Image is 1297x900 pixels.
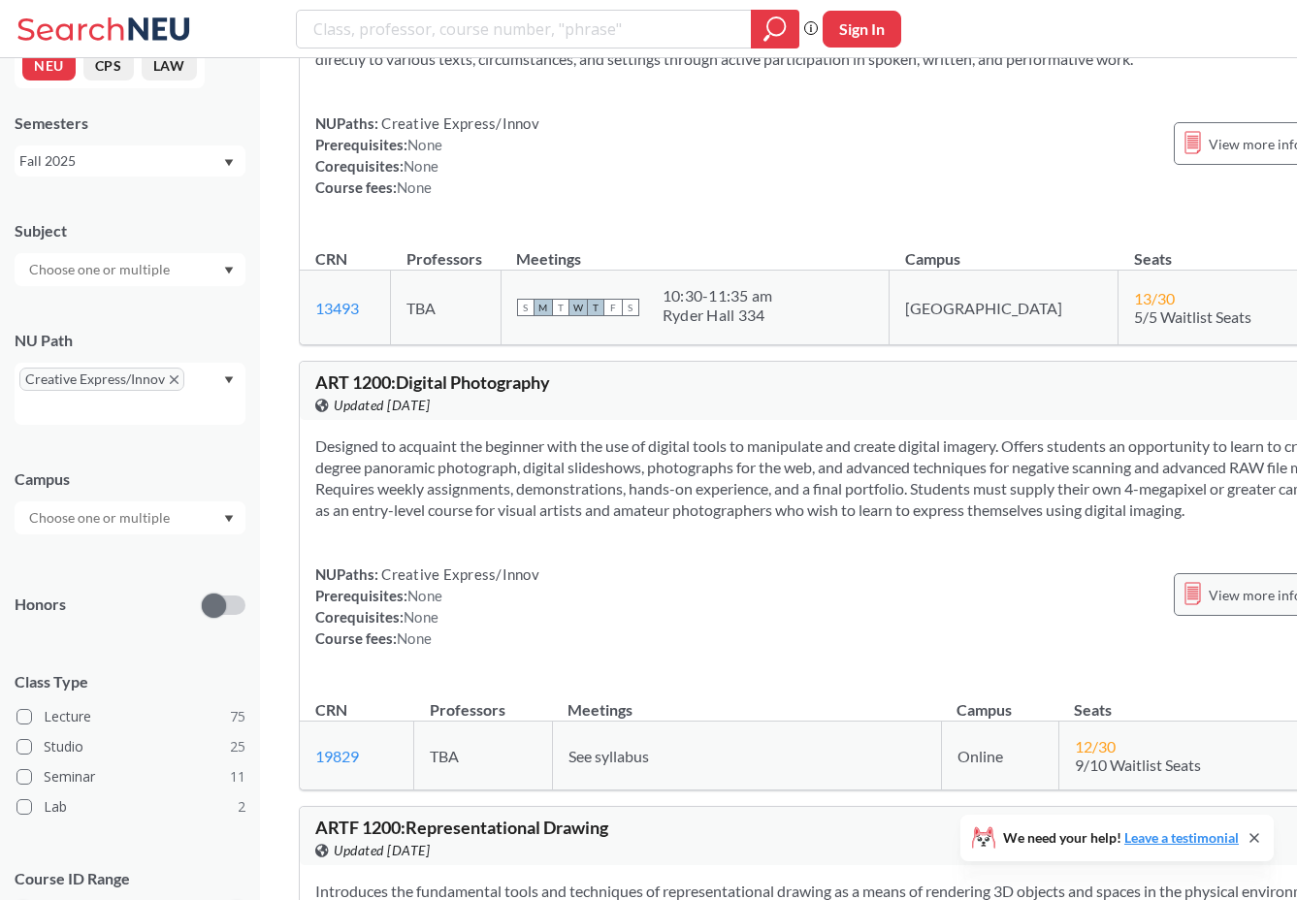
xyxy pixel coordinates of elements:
span: Updated [DATE] [334,395,430,416]
span: ART 1200 : Digital Photography [315,371,550,393]
div: magnifying glass [751,10,799,48]
span: 2 [238,796,245,818]
span: Class Type [15,671,245,692]
span: None [407,136,442,153]
td: TBA [391,271,502,345]
span: F [604,299,622,316]
span: See syllabus [568,747,649,765]
td: TBA [414,722,553,790]
td: Online [941,722,1058,790]
a: 19829 [315,747,359,765]
div: Creative Express/InnovX to remove pillDropdown arrow [15,363,245,425]
p: Course ID Range [15,868,245,890]
button: NEU [22,51,76,80]
span: 12 / 30 [1075,737,1116,755]
button: LAW [142,51,197,80]
span: None [404,608,438,626]
span: 75 [230,706,245,727]
td: [GEOGRAPHIC_DATA] [890,271,1119,345]
div: Fall 2025 [19,150,222,172]
span: Creative Express/InnovX to remove pill [19,368,184,391]
a: 13493 [315,299,359,317]
button: CPS [83,51,134,80]
div: Subject [15,220,245,241]
label: Lab [16,794,245,820]
span: S [517,299,535,316]
th: Campus [941,680,1058,722]
div: CRN [315,699,347,721]
svg: magnifying glass [763,16,787,43]
label: Studio [16,734,245,759]
th: Professors [391,229,502,271]
button: Sign In [823,11,901,48]
svg: Dropdown arrow [224,376,234,384]
span: We need your help! [1003,831,1239,845]
span: None [397,629,432,647]
a: Leave a testimonial [1124,829,1239,846]
span: 13 / 30 [1134,289,1175,307]
div: Campus [15,468,245,490]
span: 25 [230,736,245,757]
p: Honors [15,594,66,616]
div: NU Path [15,330,245,351]
span: 9/10 Waitlist Seats [1075,755,1201,774]
label: Seminar [16,764,245,789]
div: CRN [315,248,347,270]
div: Fall 2025Dropdown arrow [15,145,245,177]
div: 10:30 - 11:35 am [663,286,773,305]
th: Professors [414,680,553,722]
svg: Dropdown arrow [224,159,234,167]
span: T [552,299,569,316]
span: W [569,299,587,316]
span: None [397,178,432,196]
div: Dropdown arrow [15,501,245,534]
span: Creative Express/Innov [378,114,539,132]
input: Class, professor, course number, "phrase" [311,13,737,46]
svg: X to remove pill [170,375,178,384]
label: Lecture [16,704,245,729]
span: Creative Express/Innov [378,565,539,583]
input: Choose one or multiple [19,506,182,530]
svg: Dropdown arrow [224,515,234,523]
span: 5/5 Waitlist Seats [1134,307,1251,326]
span: 11 [230,766,245,787]
span: M [535,299,552,316]
span: T [587,299,604,316]
span: ARTF 1200 : Representational Drawing [315,817,608,838]
th: Meetings [501,229,890,271]
th: Meetings [552,680,941,722]
input: Choose one or multiple [19,258,182,281]
div: NUPaths: Prerequisites: Corequisites: Course fees: [315,563,539,649]
span: Updated [DATE] [334,840,430,861]
th: Campus [890,229,1119,271]
div: Ryder Hall 334 [663,305,773,325]
div: NUPaths: Prerequisites: Corequisites: Course fees: [315,112,539,198]
span: None [404,157,438,175]
span: None [407,587,442,604]
svg: Dropdown arrow [224,267,234,274]
div: Semesters [15,112,245,134]
span: S [622,299,639,316]
div: Dropdown arrow [15,253,245,286]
